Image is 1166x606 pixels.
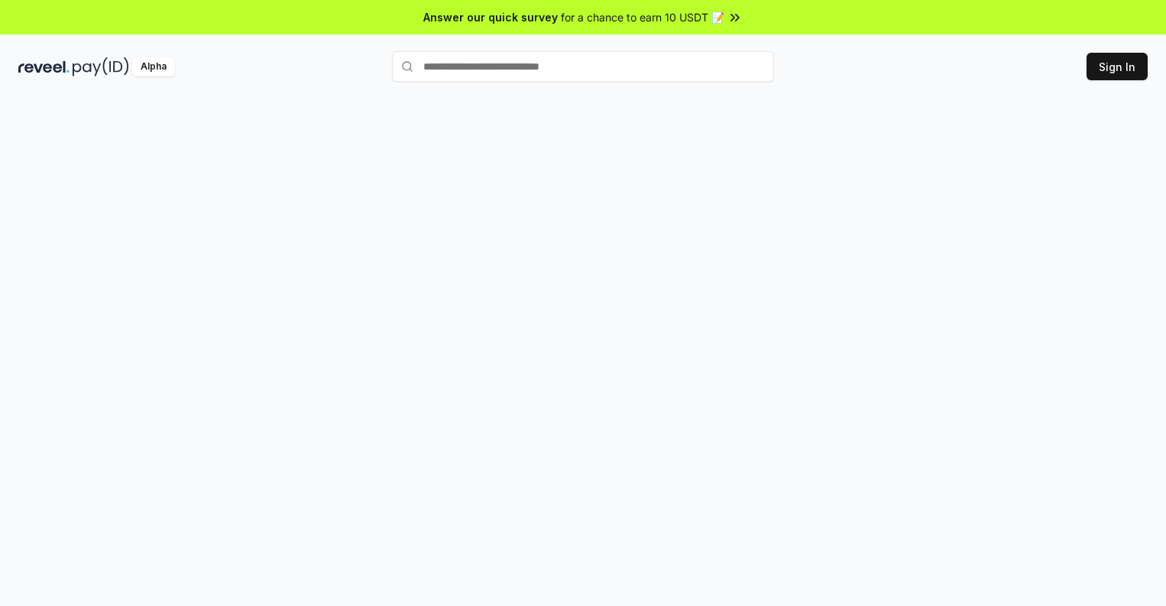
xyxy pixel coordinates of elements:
[132,57,175,76] div: Alpha
[561,9,724,25] span: for a chance to earn 10 USDT 📝
[73,57,129,76] img: pay_id
[18,57,70,76] img: reveel_dark
[423,9,558,25] span: Answer our quick survey
[1087,53,1148,80] button: Sign In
